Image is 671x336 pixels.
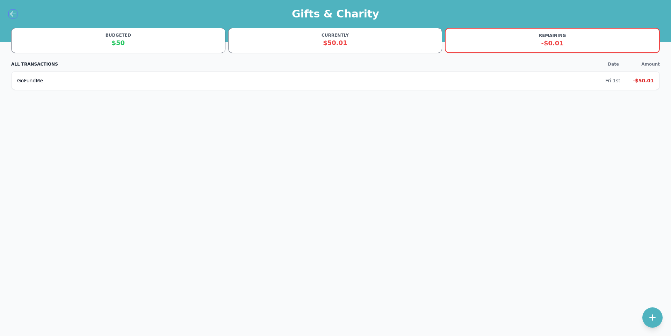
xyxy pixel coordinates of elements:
h2: ALL TRANSACTIONS [11,61,58,67]
div: -$50.01 [626,77,654,84]
div: Date [608,61,619,67]
div: BUDGETED [16,32,221,38]
div: GoFundMe [17,77,605,84]
div: $50 [16,38,221,48]
div: CURRENTLY [233,32,438,38]
div: Fri 1st [605,77,620,84]
div: $50.01 [233,38,438,48]
div: REMAINING [450,33,655,38]
div: -$0.01 [450,38,655,48]
h1: Gifts & Charity [292,8,379,20]
div: Amount [641,61,660,67]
